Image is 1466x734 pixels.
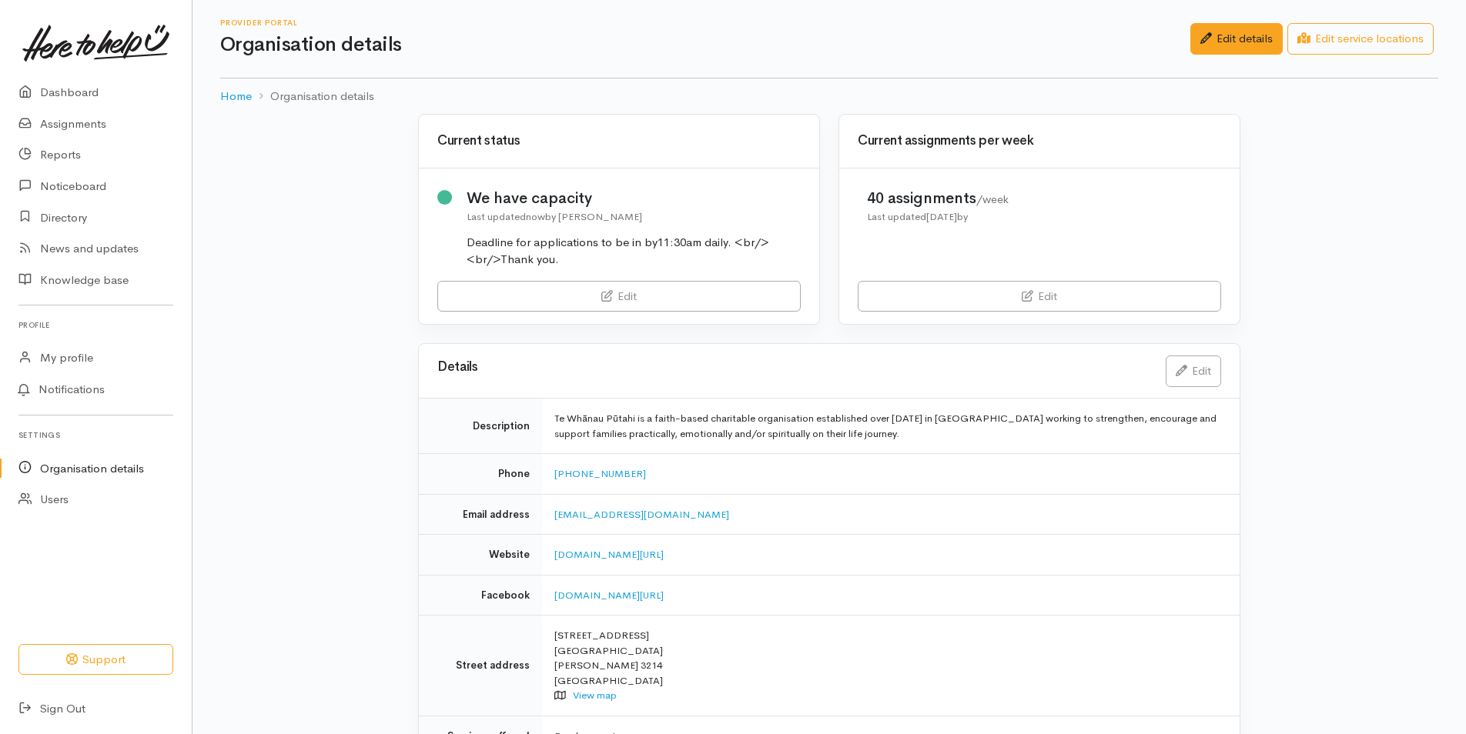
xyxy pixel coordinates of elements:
a: Edit service locations [1287,23,1434,55]
td: Email address [419,494,542,535]
td: Street address [419,616,542,716]
div: We have capacity [467,187,802,209]
time: now [526,210,545,223]
div: Deadline for applications to be in by11:30am daily. <br/><br/>Thank you. [467,234,802,269]
div: 40 assignments [867,187,1009,209]
h6: Profile [18,315,173,335]
a: [PHONE_NUMBER] [554,467,646,480]
a: Home [220,88,252,105]
td: [STREET_ADDRESS] [GEOGRAPHIC_DATA] [PERSON_NAME] 3214 [GEOGRAPHIC_DATA] [542,616,1240,716]
a: Edit [858,281,1221,312]
button: Support [18,644,173,676]
li: Organisation details [252,88,374,105]
a: View map [573,689,617,702]
h6: Provider Portal [220,18,1190,27]
td: Facebook [419,575,542,616]
a: Edit details [1190,23,1283,55]
td: Description [419,399,542,454]
td: Te Whānau Pūtahi is a faith-based charitable organisation established over [DATE] in [GEOGRAPHIC_... [542,399,1240,454]
td: Website [419,535,542,576]
a: [EMAIL_ADDRESS][DOMAIN_NAME] [554,508,729,521]
div: Last updated by [PERSON_NAME] [467,209,802,225]
a: Edit [1166,355,1221,387]
time: [DATE] [926,210,957,223]
h3: Current assignments per week [858,134,1221,148]
span: /week [976,192,1009,206]
h3: Current status [437,134,801,148]
td: Phone [419,454,542,495]
h3: Details [437,360,1147,375]
a: [DOMAIN_NAME][URL] [554,589,664,602]
h1: Organisation details [220,34,1190,56]
h6: Settings [18,425,173,445]
nav: breadcrumb [220,78,1438,115]
a: Edit [437,281,801,312]
a: [DOMAIN_NAME][URL] [554,548,664,561]
div: Last updated by [867,209,1009,225]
